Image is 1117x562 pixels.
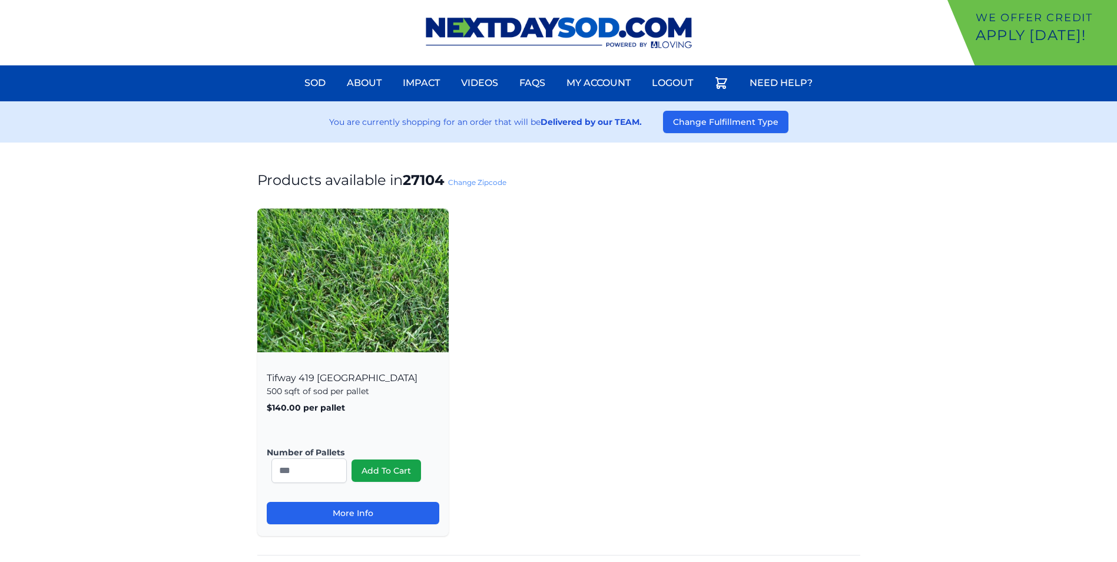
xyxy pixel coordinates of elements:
strong: 27104 [403,171,445,189]
button: Add To Cart [352,459,421,482]
a: Sod [297,69,333,97]
img: Tifway 419 Bermuda Product Image [257,209,449,352]
a: Videos [454,69,505,97]
a: About [340,69,389,97]
a: FAQs [512,69,552,97]
p: Apply [DATE]! [976,26,1112,45]
p: We offer Credit [976,9,1112,26]
a: Logout [645,69,700,97]
button: Change Fulfillment Type [663,111,788,133]
h1: Products available in [257,171,860,190]
a: More Info [267,502,439,524]
div: Tifway 419 [GEOGRAPHIC_DATA] [257,359,449,536]
p: 500 sqft of sod per pallet [267,385,439,397]
label: Number of Pallets [267,447,430,458]
p: $140.00 per pallet [267,402,439,414]
a: Need Help? [743,69,820,97]
a: My Account [559,69,638,97]
a: Change Zipcode [448,178,506,187]
strong: Delivered by our TEAM. [541,117,642,127]
a: Impact [396,69,447,97]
